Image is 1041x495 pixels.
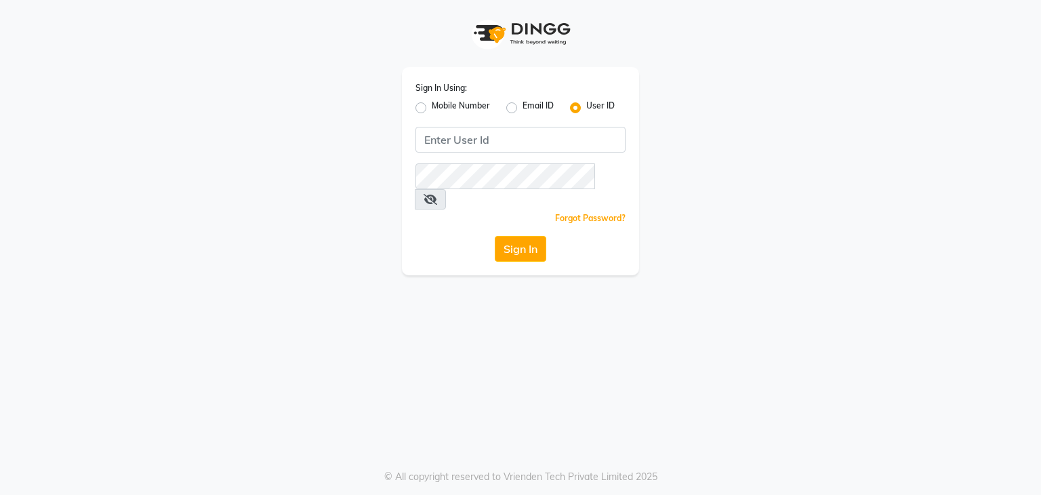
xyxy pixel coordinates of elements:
[586,100,615,116] label: User ID
[555,213,626,223] a: Forgot Password?
[523,100,554,116] label: Email ID
[432,100,490,116] label: Mobile Number
[495,236,546,262] button: Sign In
[415,127,626,153] input: Username
[415,82,467,94] label: Sign In Using:
[415,163,595,189] input: Username
[466,14,575,54] img: logo1.svg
